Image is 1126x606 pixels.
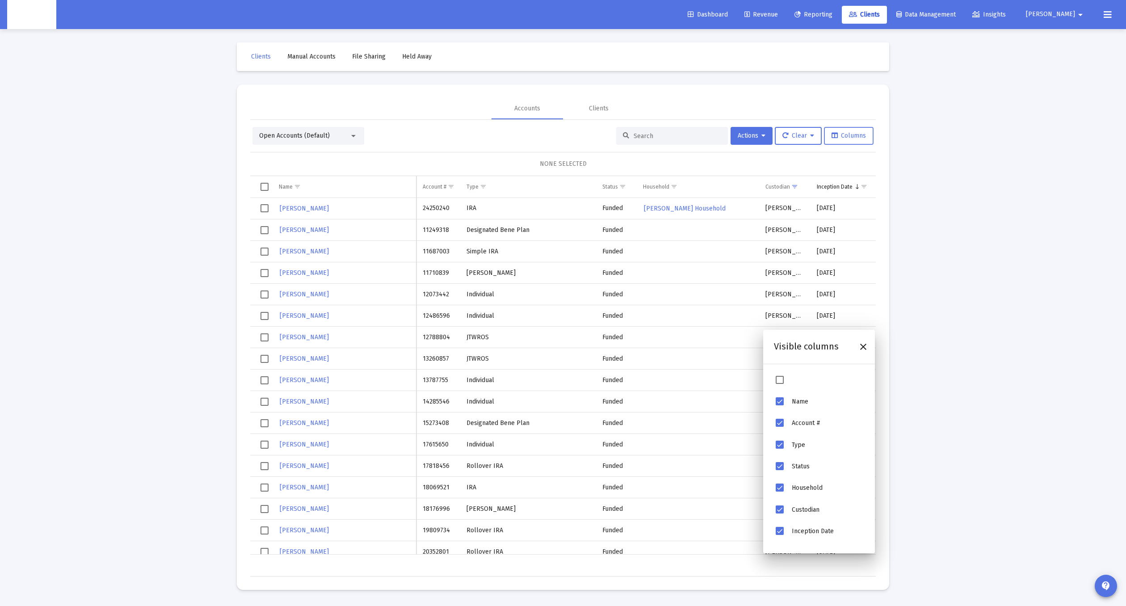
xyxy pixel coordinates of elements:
[602,269,630,278] div: Funded
[280,484,329,491] span: [PERSON_NAME]
[260,376,269,384] div: Select row
[759,520,810,541] td: [PERSON_NAME]
[260,505,269,513] div: Select row
[602,397,630,406] div: Funded
[280,226,329,234] span: [PERSON_NAME]
[260,226,269,234] div: Select row
[279,331,330,344] a: [PERSON_NAME]
[832,132,866,139] span: Columns
[294,183,301,190] span: Show filter options for column 'Name'
[416,370,460,391] td: 13787755
[260,290,269,299] div: Select row
[251,53,271,60] span: Clients
[774,391,864,412] li: Name
[460,262,596,284] td: [PERSON_NAME]
[774,542,864,564] li: Billing Start Date
[759,284,810,305] td: [PERSON_NAME]
[965,6,1013,24] a: Insights
[260,441,269,449] div: Select row
[395,48,439,66] a: Held Away
[792,506,819,513] span: Custodian
[787,6,840,24] a: Reporting
[416,176,460,198] td: Column Account #
[260,269,269,277] div: Select row
[260,204,269,212] div: Select row
[279,183,293,190] div: Name
[416,498,460,520] td: 18176996
[817,183,853,190] div: Inception Date
[279,266,330,279] a: [PERSON_NAME]
[260,419,269,427] div: Select row
[287,53,336,60] span: Manual Accounts
[811,262,875,284] td: [DATE]
[811,284,875,305] td: [DATE]
[731,127,773,145] button: Actions
[460,327,596,348] td: JTWROS
[460,176,596,198] td: Column Type
[737,6,785,24] a: Revenue
[416,198,460,219] td: 24250240
[602,505,630,513] div: Funded
[279,202,330,215] a: [PERSON_NAME]
[244,48,278,66] a: Clients
[602,226,630,235] div: Funded
[460,198,596,219] td: IRA
[280,269,329,277] span: [PERSON_NAME]
[416,348,460,370] td: 13260857
[280,376,329,384] span: [PERSON_NAME]
[759,348,810,370] td: [PERSON_NAME]
[416,412,460,434] td: 15273408
[791,183,798,190] span: Show filter options for column 'Custodian'
[280,526,329,534] span: [PERSON_NAME]
[688,11,728,18] span: Dashboard
[279,502,330,515] a: [PERSON_NAME]
[634,132,721,140] input: Search
[774,434,864,456] li: Type
[774,477,864,499] li: Household
[792,527,834,535] span: Inception Date
[259,132,330,139] span: Open Accounts (Default)
[279,352,330,365] a: [PERSON_NAME]
[280,312,329,320] span: [PERSON_NAME]
[260,548,269,556] div: Select row
[774,341,839,353] div: Visible columns
[279,288,330,301] a: [PERSON_NAME]
[811,305,875,327] td: [DATE]
[280,441,329,448] span: [PERSON_NAME]
[861,183,867,190] span: Show filter options for column 'Inception Date'
[889,6,963,24] a: Data Management
[602,526,630,535] div: Funded
[260,398,269,406] div: Select row
[280,248,329,255] span: [PERSON_NAME]
[775,127,822,145] button: Clear
[460,434,596,455] td: Individual
[1075,6,1086,24] mat-icon: arrow_drop_down
[811,176,875,198] td: Column Inception Date
[774,499,864,521] li: Custodian
[460,498,596,520] td: [PERSON_NAME]
[460,219,596,241] td: Designated Bene Plan
[416,434,460,455] td: 17615650
[782,132,814,139] span: Clear
[260,484,269,492] div: Select row
[596,176,637,198] td: Column Status
[794,11,832,18] span: Reporting
[759,262,810,284] td: [PERSON_NAME]
[643,202,727,215] a: [PERSON_NAME] Household
[792,398,808,405] span: Name
[260,248,269,256] div: Select row
[1101,581,1111,591] mat-icon: contact_support
[416,241,460,262] td: 11687003
[260,526,269,534] div: Select row
[279,309,330,322] a: [PERSON_NAME]
[280,48,343,66] a: Manual Accounts
[460,412,596,434] td: Designated Bene Plan
[416,541,460,563] td: 20352801
[602,462,630,471] div: Funded
[671,183,677,190] span: Show filter options for column 'Household'
[279,459,330,472] a: [PERSON_NAME]
[643,183,669,190] div: Household
[602,204,630,213] div: Funded
[759,541,810,563] td: [PERSON_NAME]
[759,219,810,241] td: [PERSON_NAME]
